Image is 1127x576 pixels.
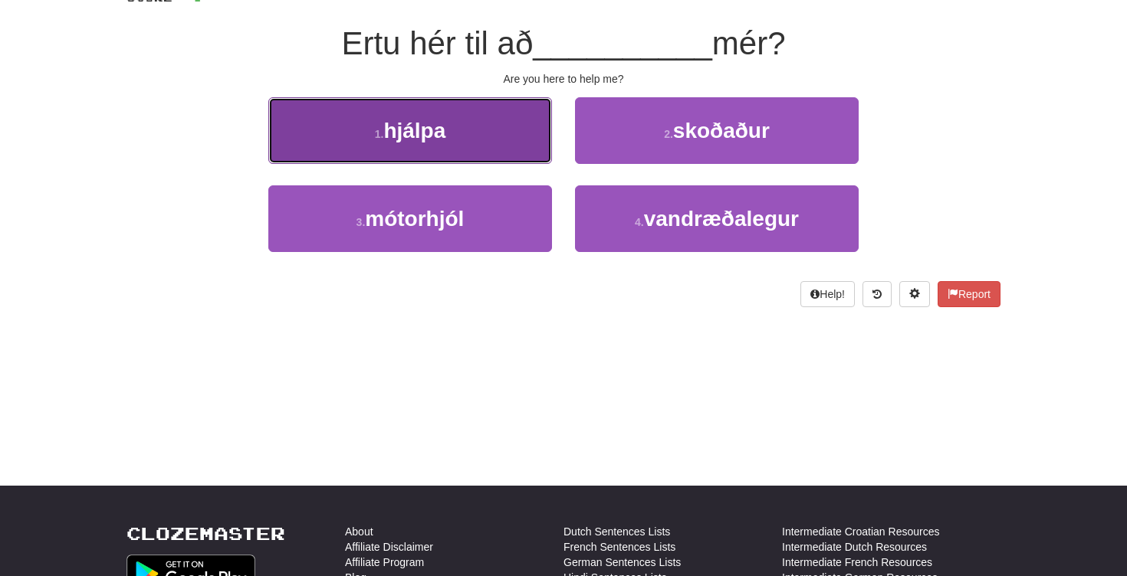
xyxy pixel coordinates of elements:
[127,71,1001,87] div: Are you here to help me?
[341,25,533,61] span: Ertu hér til að
[575,97,859,164] button: 2.skoðaður
[375,128,384,140] small: 1 .
[575,185,859,252] button: 4.vandræðalegur
[673,119,770,142] span: skoðaður
[863,281,892,307] button: Round history (alt+y)
[345,555,424,570] a: Affiliate Program
[383,119,445,142] span: hjálpa
[635,216,644,228] small: 4 .
[782,555,932,570] a: Intermediate French Resources
[782,539,927,555] a: Intermediate Dutch Resources
[563,555,681,570] a: German Sentences Lists
[664,128,673,140] small: 2 .
[127,524,285,543] a: Clozemaster
[533,25,712,61] span: __________
[800,281,855,307] button: Help!
[268,97,552,164] button: 1.hjálpa
[345,524,373,539] a: About
[563,524,670,539] a: Dutch Sentences Lists
[938,281,1001,307] button: Report
[345,539,433,555] a: Affiliate Disclaimer
[782,524,939,539] a: Intermediate Croatian Resources
[563,539,675,555] a: French Sentences Lists
[712,25,786,61] span: mér?
[268,185,552,252] button: 3.mótorhjól
[644,207,799,231] span: vandræðalegur
[356,216,366,228] small: 3 .
[365,207,464,231] span: mótorhjól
